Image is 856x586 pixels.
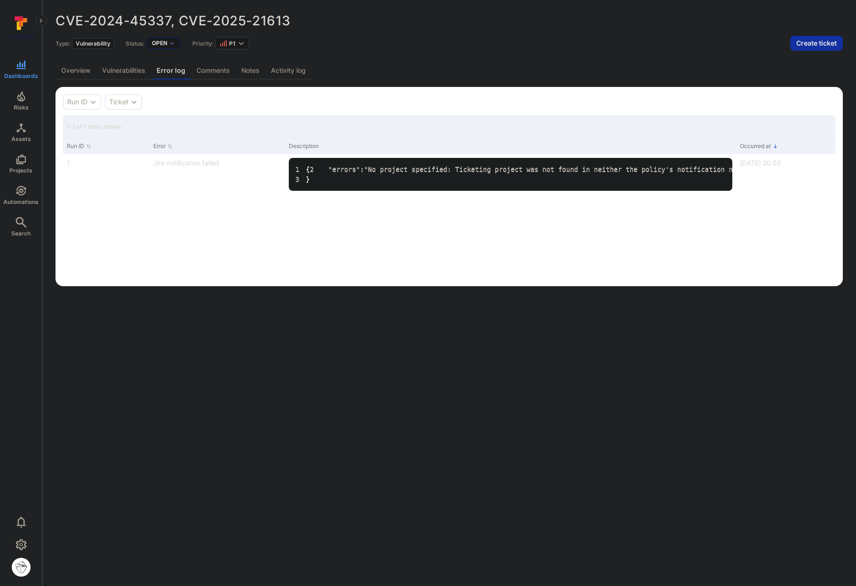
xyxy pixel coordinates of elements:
span: P1 [229,40,236,47]
span: Status: [126,40,144,47]
span: Type: [55,40,70,47]
div: Cell for Error [150,154,285,211]
div: Justin Kim [12,558,31,577]
a: Notes [236,62,265,79]
div: Cell for Description [285,154,736,211]
button: Ticket [109,98,128,106]
button: Create ticket [790,36,843,51]
button: Open [152,39,167,47]
span: 2 [310,164,320,174]
i: Expand navigation menu [38,17,44,25]
button: Expand dropdown [89,98,97,106]
button: Sort by Run ID [67,142,91,150]
button: Sort by Error [153,142,173,150]
span: Assets [11,135,31,142]
span: Automations [3,198,39,205]
a: Activity log [265,62,311,79]
a: Overview [55,62,96,79]
a: Error log [151,62,191,79]
button: Expand dropdown [130,98,138,106]
span: Risks [14,104,29,111]
div: Cell for Run ID [63,154,150,211]
span: { [306,165,309,173]
div: [DATE] 20:50 [740,158,832,168]
div: 1 [67,158,146,168]
span: "errors" [328,165,360,173]
button: Expand navigation menu [35,15,47,26]
div: Cell for Occurred at [736,154,835,211]
img: ACg8ocIqQenU2zSVn4varczOTTpfOuOTqpqMYkpMWRLjejB-DtIEo7w=s96-c [12,558,31,577]
span: 1 [295,164,306,174]
span: Projects [9,167,32,174]
button: Sort by Occurred at [740,142,778,150]
span: 3 [295,174,306,184]
span: : [360,165,364,173]
span: Dashboards [4,72,38,79]
div: Alert tabs [55,62,843,79]
span: Priority: [192,40,214,47]
button: P1 [220,39,236,47]
div: Description [289,142,732,150]
div: Vulnerability [72,38,114,49]
a: Comments [191,62,236,79]
button: Expand dropdown [169,40,175,46]
button: Run ID [67,98,87,106]
span: CVE-2024-45337, CVE-2025-21613 [55,13,291,29]
span: 1-1 of 1 items shown [67,123,121,130]
span: Search [11,230,31,237]
div: Jira notification failed [153,158,281,168]
button: Expand dropdown [238,39,245,47]
a: Vulnerabilities [96,62,151,79]
p: Sorted by: Alphabetically (Z-A) [773,141,778,151]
